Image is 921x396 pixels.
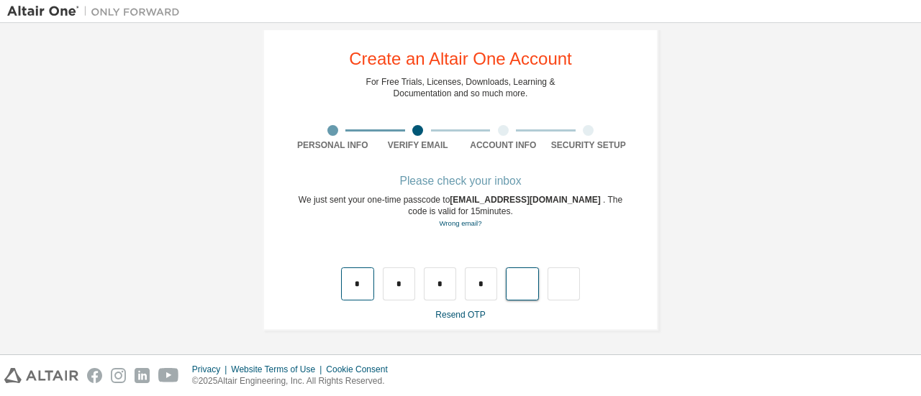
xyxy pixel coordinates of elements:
div: Please check your inbox [290,177,631,185]
div: Account Info [460,139,546,151]
div: Create an Altair One Account [349,50,572,68]
img: Altair One [7,4,187,19]
a: Go back to the registration form [439,219,481,227]
p: © 2025 Altair Engineering, Inc. All Rights Reserved. [192,375,396,387]
div: Website Terms of Use [231,364,326,375]
div: Privacy [192,364,231,375]
div: Verify Email [376,139,461,151]
img: youtube.svg [158,368,179,383]
a: Resend OTP [435,310,485,320]
img: instagram.svg [111,368,126,383]
div: We just sent your one-time passcode to . The code is valid for 15 minutes. [290,194,631,229]
div: Personal Info [290,139,376,151]
div: For Free Trials, Licenses, Downloads, Learning & Documentation and so much more. [366,76,555,99]
img: linkedin.svg [135,368,150,383]
img: facebook.svg [87,368,102,383]
img: altair_logo.svg [4,368,78,383]
div: Security Setup [546,139,632,151]
span: [EMAIL_ADDRESS][DOMAIN_NAME] [450,195,603,205]
div: Cookie Consent [326,364,396,375]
